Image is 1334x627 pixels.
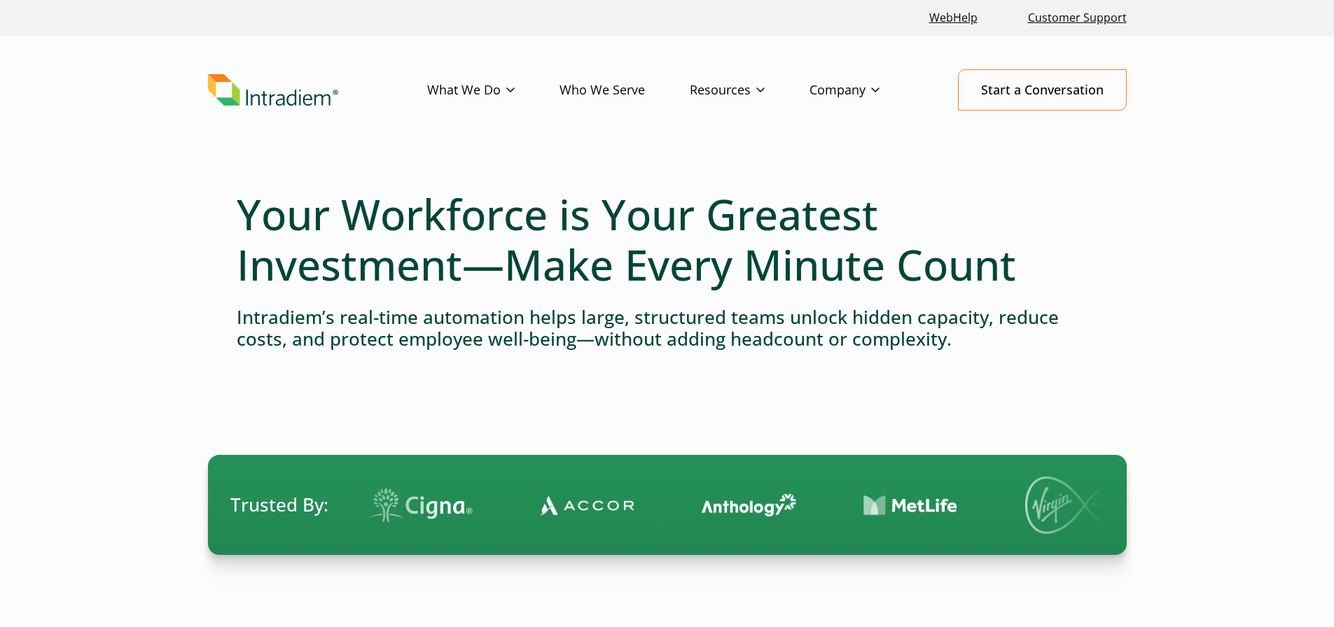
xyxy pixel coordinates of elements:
a: Company [810,70,924,111]
h4: Intradiem’s real-time automation helps large, structured teams unlock hidden capacity, reduce cos... [237,307,1098,350]
a: Customer Support [1022,3,1132,33]
h1: Your Workforce is Your Greatest Investment—Make Every Minute Count [237,189,1098,290]
img: Virgin Media logo. [1025,477,1123,534]
img: Contact Center Automation Accor Logo [540,495,634,516]
a: Start a Conversation [958,69,1127,111]
a: Who We Serve [560,70,690,111]
span: Trusted By: [230,492,328,518]
a: What We Do [427,70,560,111]
a: Link to homepage of Intradiem [208,74,427,106]
a: Link opens in a new window [924,3,983,33]
img: Contact Center Automation MetLife Logo [863,495,958,516]
img: Intradiem [208,74,338,106]
a: Resources [690,70,810,111]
